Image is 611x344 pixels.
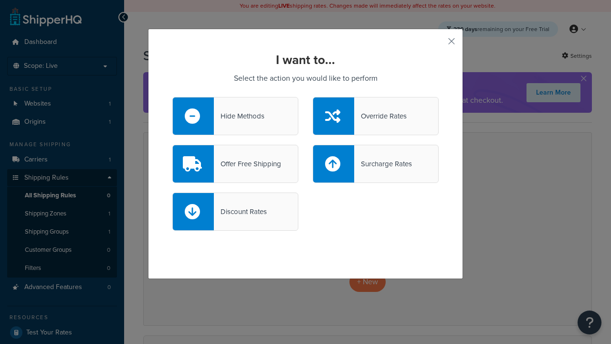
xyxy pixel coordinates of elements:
div: Surcharge Rates [354,157,412,171]
div: Override Rates [354,109,407,123]
strong: I want to... [276,51,335,69]
div: Offer Free Shipping [214,157,281,171]
div: Hide Methods [214,109,264,123]
p: Select the action you would like to perform [172,72,439,85]
div: Discount Rates [214,205,267,218]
